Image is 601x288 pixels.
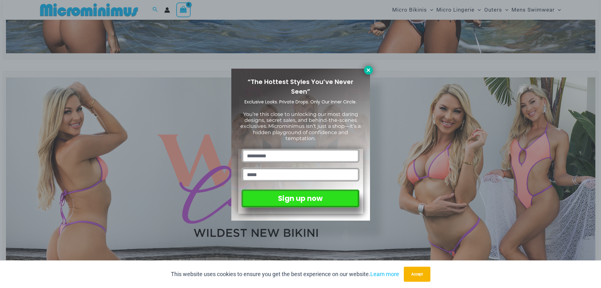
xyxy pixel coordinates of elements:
button: Sign up now [242,190,359,207]
span: You’re this close to unlocking our most daring designs, secret sales, and behind-the-scenes exclu... [240,111,361,141]
span: Exclusive Looks. Private Drops. Only Our Inner Circle. [244,99,357,105]
a: Learn more [370,271,399,277]
p: This website uses cookies to ensure you get the best experience on our website. [171,270,399,279]
button: Close [364,66,373,75]
button: Accept [404,267,430,282]
span: “The Hottest Styles You’ve Never Seen” [248,77,353,96]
